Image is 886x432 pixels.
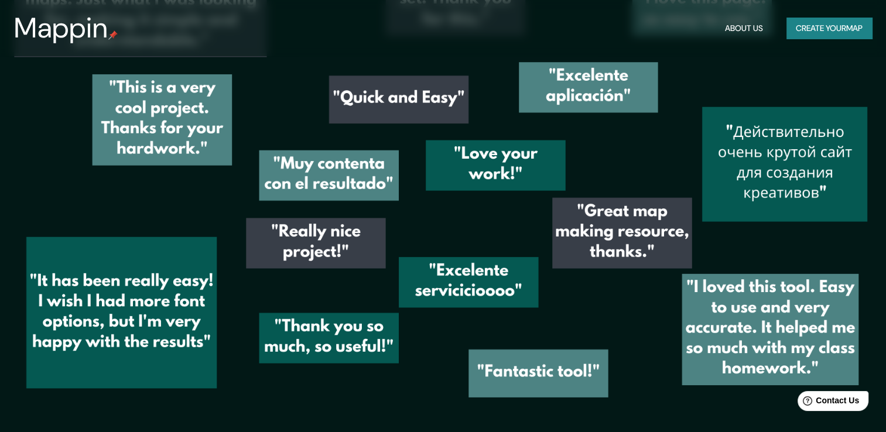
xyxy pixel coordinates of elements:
h3: Mappin [14,12,108,44]
button: About Us [720,18,768,39]
iframe: Help widget launcher [782,386,873,419]
button: Create yourmap [786,18,872,39]
img: mappin-pin [108,30,118,40]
